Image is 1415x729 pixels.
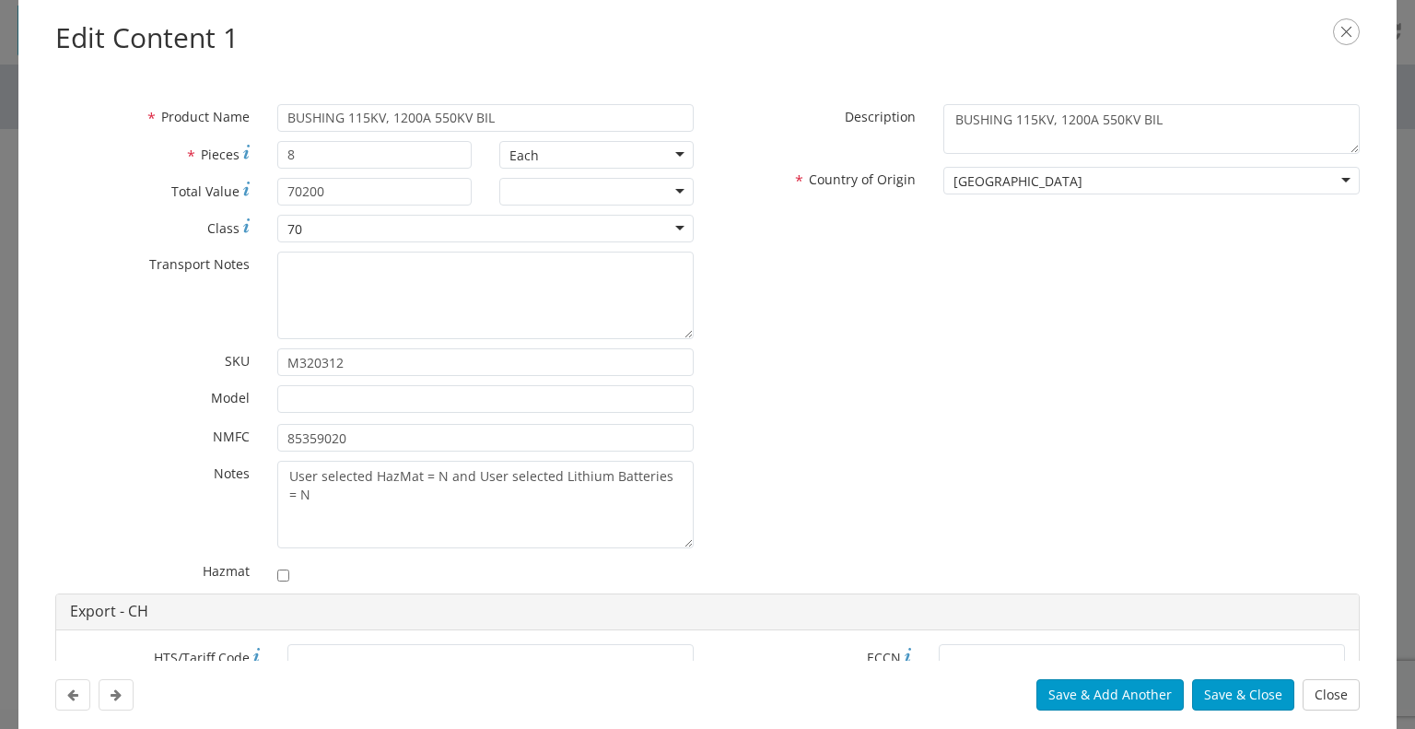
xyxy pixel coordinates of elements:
span: SKU [225,352,250,370]
span: NMFC [213,428,250,445]
span: Product Name [161,108,250,125]
span: Model [211,389,250,406]
a: Export - CH [70,601,148,621]
span: Notes [214,464,250,482]
span: HTS/Tariff Code [154,649,250,666]
span: Pieces [201,146,240,163]
span: Total Value [171,182,240,200]
button: Close [1303,679,1360,711]
span: Hazmat [203,562,250,580]
h2: Edit Content 1 [55,18,1360,58]
button: Save & Add Another [1036,679,1184,711]
span: ECCN [867,649,901,666]
button: Save & Close [1192,679,1294,711]
span: Class [207,219,240,237]
div: 70 [287,220,302,239]
span: Description [845,108,916,125]
div: Each [509,147,539,165]
span: Transport Notes [149,255,250,273]
div: [GEOGRAPHIC_DATA] [953,172,1082,191]
span: Country of Origin [809,171,916,189]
